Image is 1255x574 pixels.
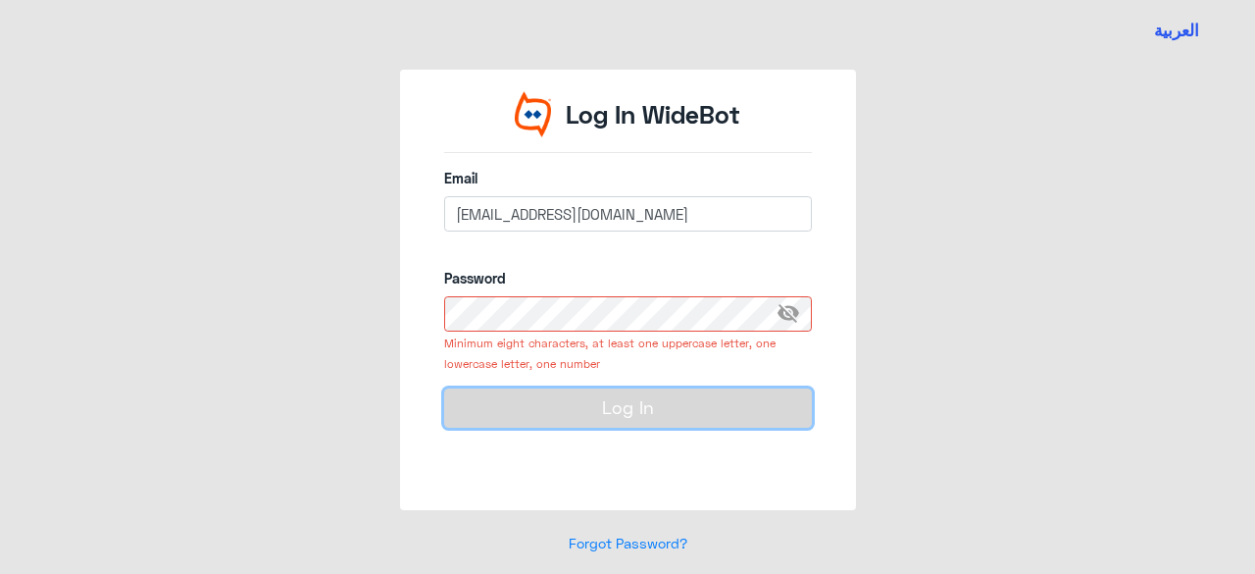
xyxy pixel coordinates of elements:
[566,96,740,133] p: Log In WideBot
[444,389,812,428] button: Log In
[444,268,812,288] label: Password
[1142,6,1211,55] a: Switch language
[444,337,776,370] small: Minimum eight characters, at least one uppercase letter, one lowercase letter, one number
[569,535,687,551] a: Forgot Password?
[515,91,552,137] img: Widebot Logo
[444,168,812,188] label: Email
[1154,19,1199,43] button: العربية
[777,296,812,332] span: visibility_off
[444,196,812,232] input: Enter your email here...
